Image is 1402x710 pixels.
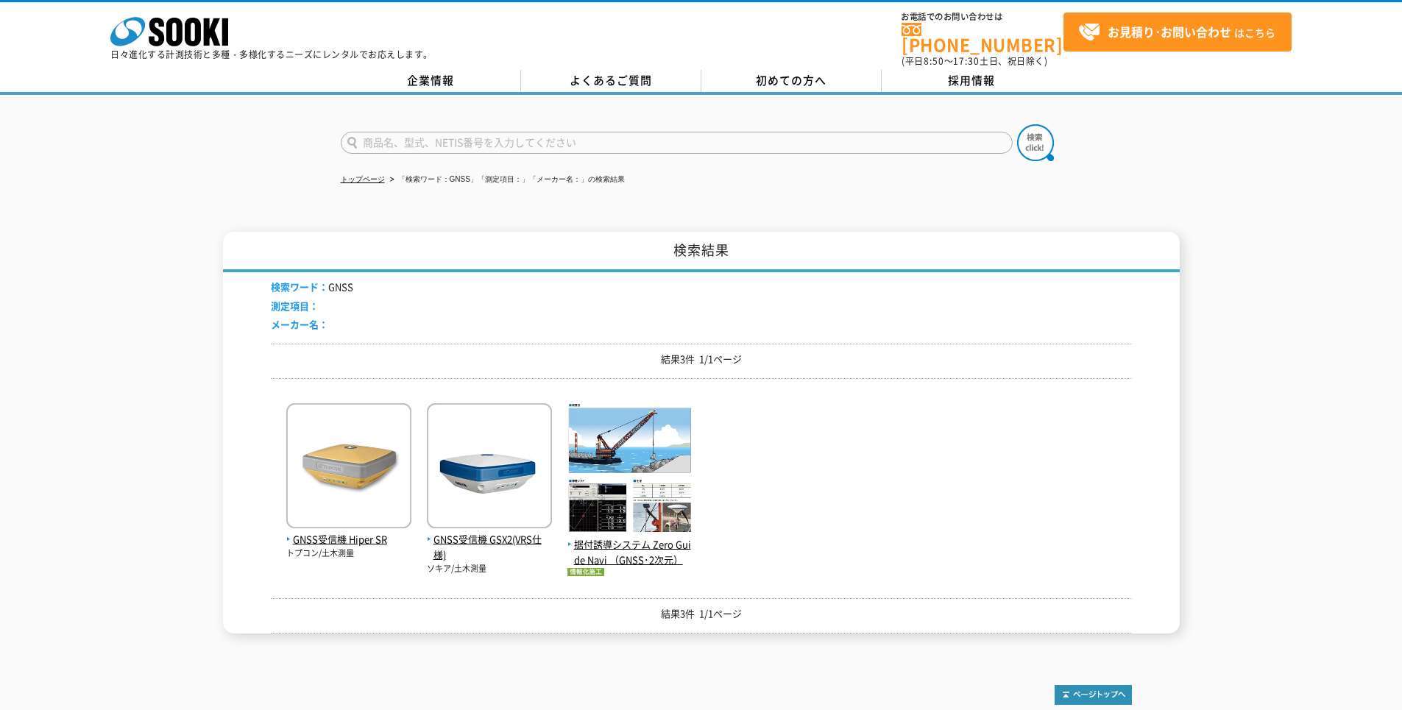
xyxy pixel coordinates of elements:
[271,299,319,313] span: 測定項目：
[701,70,882,92] a: 初めての方へ
[567,537,693,568] span: 据付誘導システム Zero Guide Navi （GNSS･2次元）
[427,532,552,563] span: GNSS受信機 GSX2(VRS仕様)
[567,403,693,537] img: 据付誘導システム Zero Guide Navi （GNSS･2次元）
[271,352,1132,367] p: 結果3件 1/1ページ
[902,13,1063,21] span: お電話でのお問い合わせは
[902,23,1063,53] a: [PHONE_NUMBER]
[567,522,693,567] a: 据付誘導システム Zero Guide Navi （GNSS･2次元）
[882,70,1062,92] a: 採用情報
[286,403,411,532] img: Hiper SR
[1063,13,1292,52] a: お見積り･お問い合わせはこちら
[286,547,411,560] p: トプコン/土木測量
[924,54,944,68] span: 8:50
[1055,685,1132,705] img: トップページへ
[223,232,1180,272] h1: 検索結果
[902,54,1047,68] span: (平日 ～ 土日、祝日除く)
[286,516,411,547] a: GNSS受信機 Hiper SR
[271,606,1132,622] p: 結果3件 1/1ページ
[756,72,826,88] span: 初めての方へ
[427,516,552,562] a: GNSS受信機 GSX2(VRS仕様)
[271,317,328,331] span: メーカー名：
[110,50,433,59] p: 日々進化する計測技術と多種・多様化するニーズにレンタルでお応えします。
[341,70,521,92] a: 企業情報
[427,563,552,575] p: ソキア/土木測量
[271,280,328,294] span: 検索ワード：
[341,175,385,183] a: トップページ
[1078,21,1275,43] span: はこちら
[271,280,353,295] li: GNSS
[953,54,980,68] span: 17:30
[567,568,604,576] img: 情報化施工
[387,172,625,188] li: 「検索ワード：GNSS」「測定項目：」「メーカー名：」の検索結果
[1017,124,1054,161] img: btn_search.png
[521,70,701,92] a: よくあるご質問
[1108,23,1231,40] strong: お見積り･お問い合わせ
[286,532,411,547] span: GNSS受信機 Hiper SR
[341,132,1013,154] input: 商品名、型式、NETIS番号を入力してください
[427,403,552,532] img: GSX2(VRS仕様)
